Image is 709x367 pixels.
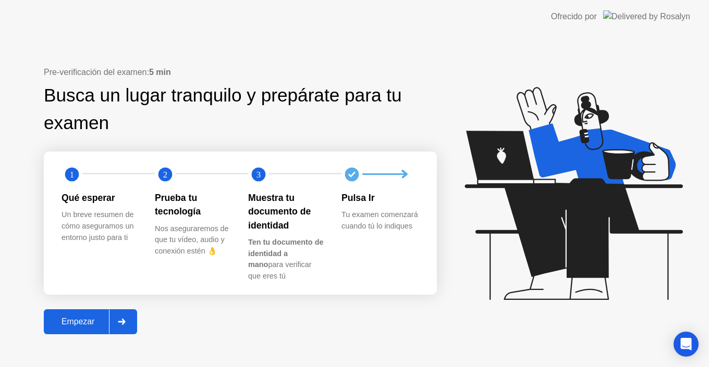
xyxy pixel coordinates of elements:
[341,209,418,232] div: Tu examen comenzará cuando tú lo indiques
[47,317,109,326] div: Empezar
[44,309,137,334] button: Empezar
[248,238,323,269] b: Ten tu documento de identidad a mano
[44,66,437,79] div: Pre-verificación del examen:
[551,10,597,23] div: Ofrecido por
[62,191,138,205] div: Qué esperar
[248,191,325,232] div: Muestra tu documento de identidad
[248,237,325,282] div: para verificar que eres tú
[62,209,138,243] div: Un breve resumen de cómo aseguramos un entorno justo para ti
[149,68,171,77] b: 5 min
[155,223,231,257] div: Nos aseguraremos de que tu vídeo, audio y conexión estén 👌
[163,170,167,180] text: 2
[603,10,690,22] img: Delivered by Rosalyn
[256,170,261,180] text: 3
[341,191,418,205] div: Pulsa Ir
[70,170,74,180] text: 1
[674,332,699,357] div: Open Intercom Messenger
[44,82,411,137] div: Busca un lugar tranquilo y prepárate para tu examen
[155,191,231,219] div: Prueba tu tecnología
